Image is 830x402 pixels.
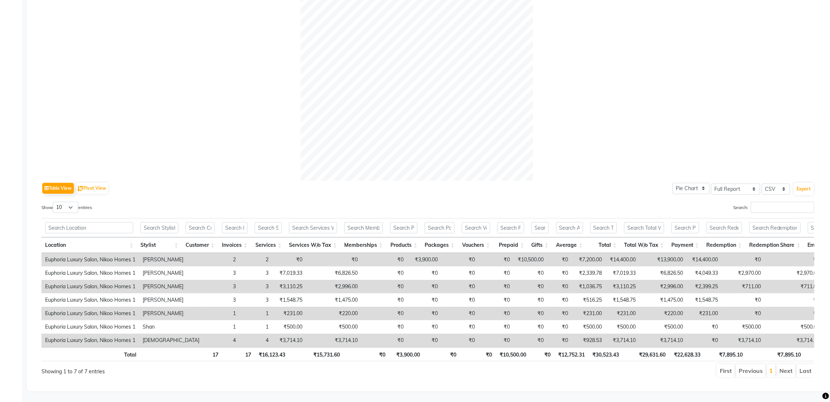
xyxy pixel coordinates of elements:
[389,347,424,361] th: ₹3,900.00
[765,280,823,293] td: ₹711.00
[222,222,247,233] input: Search Invoices
[733,202,814,213] label: Search:
[722,266,765,280] td: ₹2,970.00
[407,266,441,280] td: ₹0
[605,266,639,280] td: ₹7,019.33
[139,293,203,307] td: [PERSON_NAME]
[496,347,530,361] th: ₹10,500.00
[605,334,639,347] td: ₹3,714.10
[704,347,747,361] th: ₹7,895.10
[624,222,664,233] input: Search Total W/o Tax
[441,293,478,307] td: ₹0
[255,222,282,233] input: Search Services
[513,307,547,320] td: ₹0
[390,222,417,233] input: Search Products
[531,222,548,233] input: Search Gifts
[203,266,239,280] td: 3
[639,320,687,334] td: ₹500.00
[239,307,272,320] td: 1
[687,307,722,320] td: ₹231.00
[41,363,357,375] div: Showing 1 to 7 of 7 entries
[289,222,337,233] input: Search Services W/o Tax
[462,222,490,233] input: Search Vouchers
[239,253,272,266] td: 2
[306,307,361,320] td: ₹220.00
[722,334,765,347] td: ₹3,714.10
[703,237,746,253] th: Redemption: activate to sort column ascending
[530,347,554,361] th: ₹0
[749,222,801,233] input: Search Redemption Share
[572,253,605,266] td: ₹7,200.00
[572,266,605,280] td: ₹2,339.78
[441,334,478,347] td: ₹0
[706,222,742,233] input: Search Redemption
[620,237,668,253] th: Total W/o Tax: activate to sort column ascending
[361,307,407,320] td: ₹0
[513,334,547,347] td: ₹0
[639,307,687,320] td: ₹220.00
[547,280,572,293] td: ₹0
[272,253,306,266] td: ₹0
[687,253,722,266] td: ₹14,400.00
[289,347,343,361] th: ₹15,731.60
[41,266,139,280] td: Euphoria Luxury Salon, Nikoo Homes 1
[687,334,722,347] td: ₹0
[386,237,421,253] th: Products: activate to sort column ascending
[424,347,460,361] th: ₹0
[765,293,823,307] td: ₹0
[239,334,272,347] td: 4
[272,334,306,347] td: ₹3,714.10
[361,266,407,280] td: ₹0
[139,266,203,280] td: [PERSON_NAME]
[623,347,670,361] th: ₹29,631.60
[497,222,524,233] input: Search Prepaid
[639,293,687,307] td: ₹1,475.00
[272,320,306,334] td: ₹500.00
[746,237,804,253] th: Redemption Share: activate to sort column ascending
[222,347,255,361] th: 17
[458,237,493,253] th: Vouchers: activate to sort column ascending
[547,293,572,307] td: ₹0
[528,237,552,253] th: Gifts: activate to sort column ascending
[76,183,108,194] button: Pivot View
[361,320,407,334] td: ₹0
[361,334,407,347] td: ₹0
[722,280,765,293] td: ₹711.00
[639,253,687,266] td: ₹13,900.00
[41,202,92,213] label: Show entries
[407,307,441,320] td: ₹0
[407,280,441,293] td: ₹0
[765,253,823,266] td: ₹0
[668,237,703,253] th: Payment: activate to sort column ascending
[765,266,823,280] td: ₹2,970.00
[722,293,765,307] td: ₹0
[361,253,407,266] td: ₹0
[306,266,361,280] td: ₹6,826.50
[554,347,588,361] th: ₹12,752.31
[441,320,478,334] td: ₹0
[605,293,639,307] td: ₹1,548.75
[407,293,441,307] td: ₹0
[765,334,823,347] td: ₹3,714.10
[306,334,361,347] td: ₹3,714.10
[687,266,722,280] td: ₹4,049.33
[478,334,513,347] td: ₹0
[513,320,547,334] td: ₹0
[239,320,272,334] td: 1
[670,347,704,361] th: ₹22,628.33
[572,320,605,334] td: ₹500.00
[572,293,605,307] td: ₹516.25
[687,320,722,334] td: ₹0
[272,280,306,293] td: ₹3,110.25
[341,237,386,253] th: Memberships: activate to sort column ascending
[547,253,572,266] td: ₹0
[421,237,458,253] th: Packages: activate to sort column ascending
[407,320,441,334] td: ₹0
[41,280,139,293] td: Euphoria Luxury Salon, Nikoo Homes 1
[513,280,547,293] td: ₹0
[41,307,139,320] td: Euphoria Luxury Salon, Nikoo Homes 1
[272,293,306,307] td: ₹1,548.75
[556,222,583,233] input: Search Average
[441,253,478,266] td: ₹0
[552,237,587,253] th: Average: activate to sort column ascending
